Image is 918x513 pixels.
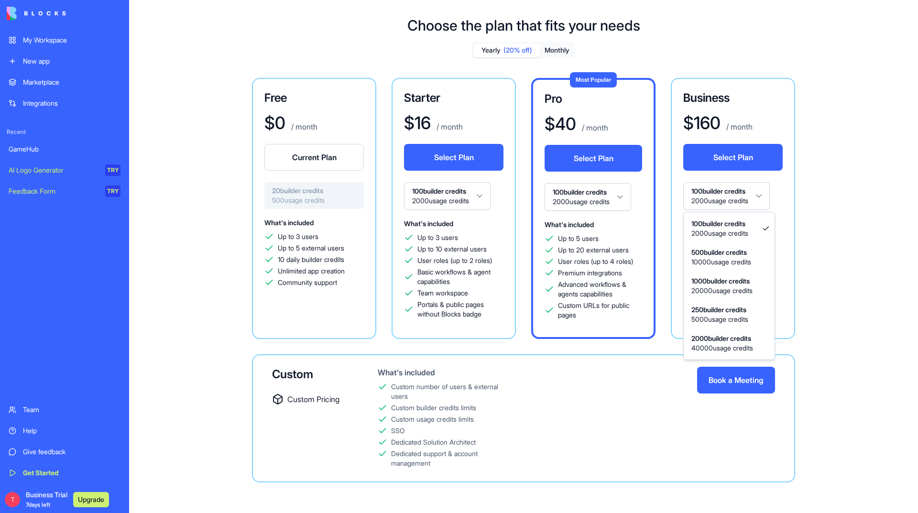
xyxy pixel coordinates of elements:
span: 500 builder credits [691,248,751,257]
span: 10000 usage credits [691,257,751,267]
span: 20000 usage credits [691,286,753,295]
span: 40000 usage credits [691,343,753,353]
span: 2000 usage credits [691,229,748,238]
div: AI Logo Generator [9,165,98,175]
span: 100 builder credits [691,219,748,229]
div: TRY [105,164,120,176]
span: Recent [3,128,126,136]
span: 1000 builder credits [691,276,753,286]
span: 5000 usage credits [691,315,748,324]
div: Feedback Form [9,186,98,196]
span: 250 builder credits [691,305,748,315]
div: TRY [105,186,120,197]
span: 2000 builder credits [691,334,753,343]
div: GameHub [9,144,120,154]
